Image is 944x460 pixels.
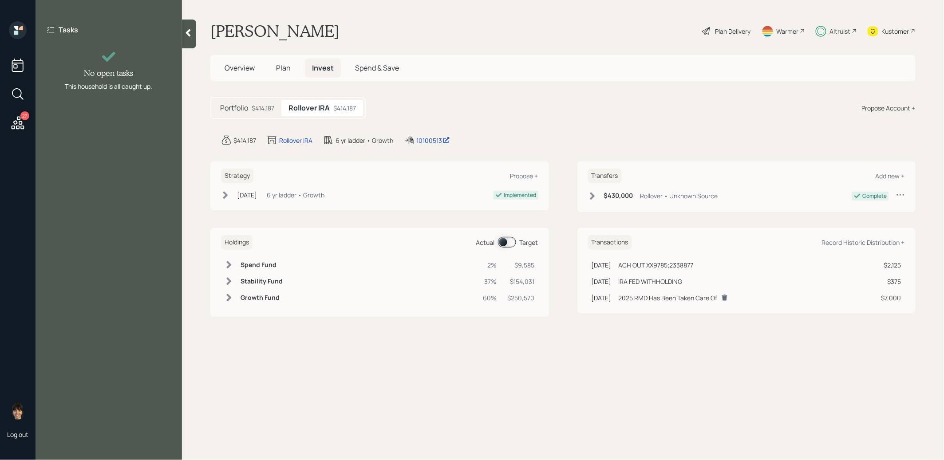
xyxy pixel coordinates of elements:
span: Overview [225,63,255,73]
div: $375 [881,277,901,286]
h6: Transactions [588,235,632,250]
div: Rollover IRA [279,136,312,145]
div: 37% [483,277,497,286]
div: 10100513 [416,136,450,145]
div: $2,125 [881,260,901,270]
div: Complete [863,192,887,200]
div: [DATE] [592,277,612,286]
div: 6 yr ladder • Growth [267,190,324,200]
h6: Spend Fund [241,261,283,269]
div: Implemented [504,191,537,199]
div: Add new + [876,172,905,180]
div: Target [520,238,538,247]
div: $250,570 [508,293,535,303]
div: 27 [20,111,29,120]
div: $414,187 [252,103,274,113]
div: ACH OUT XX9785;2338877 [619,260,694,270]
h6: Growth Fund [241,294,283,302]
div: Rollover • Unknown Source [640,191,718,201]
h5: Rollover IRA [288,104,330,112]
div: Log out [7,430,28,439]
div: 6 yr ladder • Growth [336,136,393,145]
span: Plan [276,63,291,73]
div: Kustomer [882,27,909,36]
span: Spend & Save [355,63,399,73]
div: [DATE] [592,293,612,303]
div: Actual [476,238,495,247]
div: [DATE] [237,190,257,200]
span: Invest [312,63,334,73]
div: This household is all caught up. [65,82,153,91]
div: 60% [483,293,497,303]
div: 2% [483,260,497,270]
div: $7,000 [881,293,901,303]
h6: Holdings [221,235,253,250]
div: Warmer [777,27,799,36]
h1: [PERSON_NAME] [210,21,340,41]
div: Record Historic Distribution + [822,238,905,247]
div: Plan Delivery [715,27,751,36]
div: 2025 RMD Has Been Taken Care Of [619,293,718,303]
div: $414,187 [233,136,256,145]
h6: Transfers [588,169,622,183]
div: IRA FED WITHHOLDING [619,277,683,286]
h5: Portfolio [220,104,248,112]
h6: Stability Fund [241,278,283,285]
div: $9,585 [508,260,535,270]
div: $154,031 [508,277,535,286]
h4: No open tasks [84,68,134,78]
h6: $430,000 [604,192,633,200]
img: treva-nostdahl-headshot.png [9,402,27,420]
div: Altruist [830,27,851,36]
h6: Strategy [221,169,253,183]
div: $414,187 [333,103,356,113]
label: Tasks [59,25,78,35]
div: Propose Account + [862,103,916,113]
div: Propose + [510,172,538,180]
div: [DATE] [592,260,612,270]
